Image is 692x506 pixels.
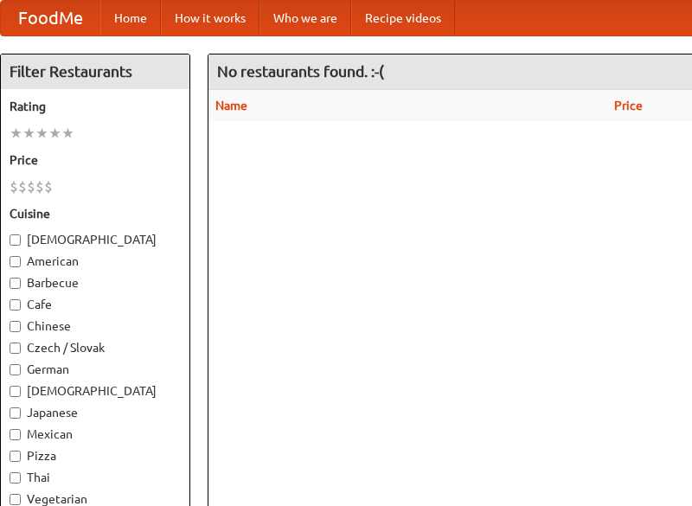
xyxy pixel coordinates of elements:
a: Home [100,1,161,35]
a: Price [614,99,643,112]
input: Czech / Slovak [10,343,21,354]
input: Cafe [10,299,21,311]
label: [DEMOGRAPHIC_DATA] [10,382,181,400]
li: ★ [35,124,48,143]
a: FoodMe [1,1,100,35]
label: Mexican [10,426,181,443]
label: Czech / Slovak [10,339,181,356]
a: Recipe videos [351,1,455,35]
label: German [10,361,181,378]
label: Chinese [10,317,181,335]
a: Name [215,99,247,112]
label: Pizza [10,447,181,464]
input: Pizza [10,451,21,462]
label: Barbecue [10,274,181,291]
li: ★ [22,124,35,143]
li: ★ [48,124,61,143]
input: [DEMOGRAPHIC_DATA] [10,386,21,397]
input: [DEMOGRAPHIC_DATA] [10,234,21,246]
ng-pluralize: No restaurants found. :-( [217,63,384,80]
h5: Cuisine [10,205,181,222]
h4: Filter Restaurants [1,54,189,89]
input: Mexican [10,429,21,440]
label: American [10,253,181,270]
input: Thai [10,472,21,484]
label: Thai [10,469,181,486]
a: Who we are [259,1,351,35]
input: Barbecue [10,278,21,289]
label: Cafe [10,296,181,313]
li: ★ [10,124,22,143]
input: Chinese [10,321,21,332]
li: $ [44,177,53,196]
h5: Rating [10,98,181,115]
li: $ [18,177,27,196]
a: How it works [161,1,259,35]
label: Japanese [10,404,181,421]
input: Vegetarian [10,494,21,505]
li: $ [27,177,35,196]
label: [DEMOGRAPHIC_DATA] [10,231,181,248]
h5: Price [10,151,181,169]
li: $ [35,177,44,196]
input: German [10,364,21,375]
input: Japanese [10,407,21,419]
li: $ [10,177,18,196]
input: American [10,256,21,267]
li: ★ [61,124,74,143]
